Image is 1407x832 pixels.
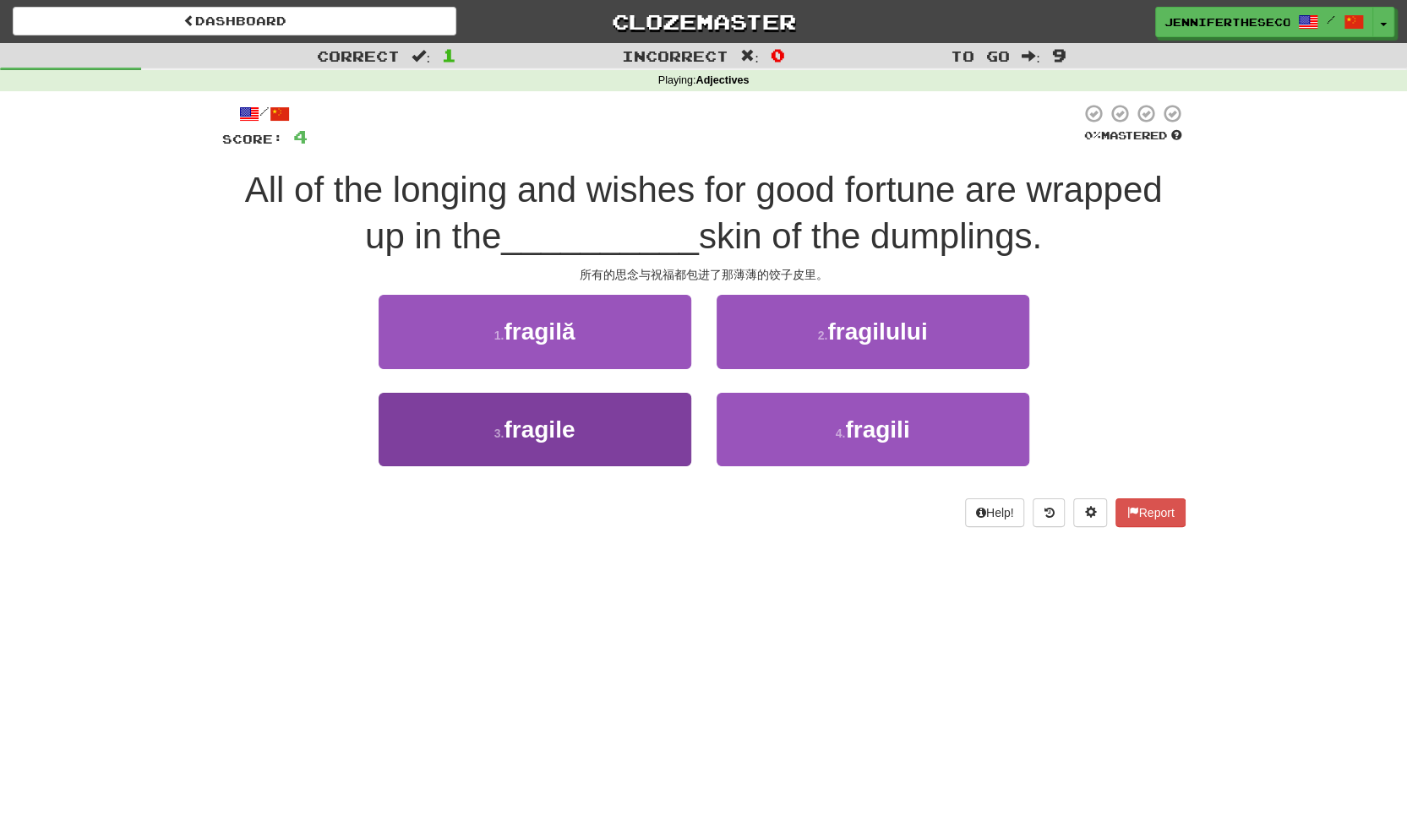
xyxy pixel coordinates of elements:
span: fragile [504,416,575,443]
small: 2 . [818,329,828,342]
span: 0 % [1084,128,1101,142]
span: Correct [317,47,400,64]
button: Help! [965,498,1025,527]
div: / [222,103,308,124]
span: / [1327,14,1335,25]
a: Dashboard [13,7,456,35]
span: : [412,49,430,63]
a: Clozemaster [482,7,925,36]
span: Incorrect [622,47,728,64]
span: fragilului [827,318,927,345]
span: To go [951,47,1010,64]
span: 9 [1052,45,1066,65]
span: All of the longing and wishes for good fortune are wrapped up in the [245,170,1163,256]
span: fragilă [504,318,575,345]
span: fragili [845,416,909,443]
div: 所有的思念与祝福都包进了那薄薄的饺子皮里。 [222,266,1186,283]
span: jenniferthesecond [1164,14,1290,30]
button: Round history (alt+y) [1033,498,1065,527]
button: 3.fragile [379,393,691,466]
span: 0 [771,45,785,65]
button: 4.fragili [717,393,1029,466]
strong: Adjectives [695,74,749,86]
span: 4 [293,126,308,147]
small: 4 . [836,427,846,440]
button: 1.fragilă [379,295,691,368]
small: 1 . [494,329,504,342]
button: 2.fragilului [717,295,1029,368]
small: 3 . [494,427,504,440]
span: __________ [501,216,699,256]
a: jenniferthesecond / [1155,7,1373,37]
span: : [1022,49,1040,63]
span: 1 [442,45,456,65]
span: skin of the dumplings. [699,216,1042,256]
div: Mastered [1081,128,1186,144]
span: Score: [222,132,283,146]
span: : [740,49,759,63]
button: Report [1115,498,1185,527]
